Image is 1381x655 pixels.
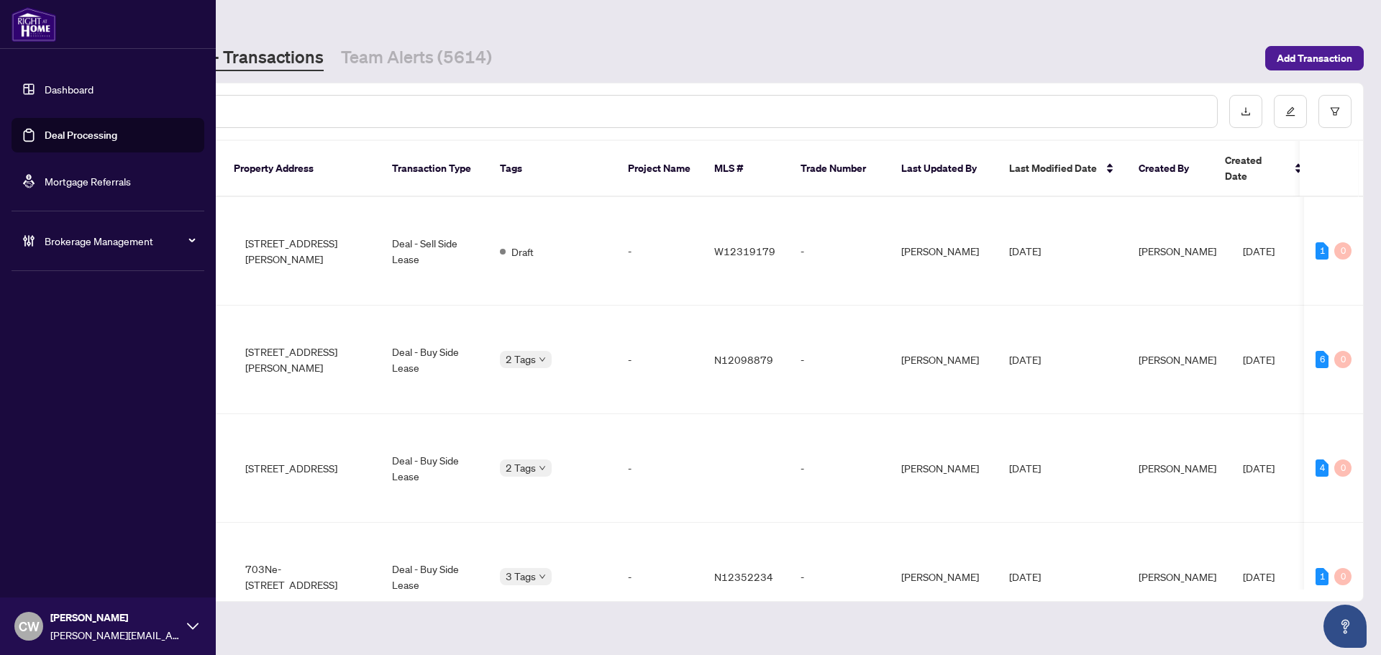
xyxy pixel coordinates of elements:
span: down [539,464,546,472]
th: MLS # [703,141,789,197]
td: Deal - Buy Side Lease [380,414,488,523]
span: [PERSON_NAME] [50,610,180,626]
div: 0 [1334,568,1352,585]
span: [STREET_ADDRESS] [245,460,337,476]
span: 2 Tags [506,459,536,476]
td: - [616,523,703,631]
td: - [789,414,890,523]
td: Deal - Buy Side Lease [380,523,488,631]
td: - [616,414,703,523]
th: Created By [1127,141,1213,197]
button: filter [1318,95,1352,128]
td: [PERSON_NAME] [890,197,998,306]
th: Last Updated By [890,141,998,197]
button: Open asap [1323,605,1367,648]
span: Created Date [1225,152,1285,184]
span: [DATE] [1009,353,1041,366]
span: [DATE] [1243,353,1275,366]
span: CW [19,616,40,636]
span: 2 Tags [506,351,536,367]
td: [PERSON_NAME] [890,523,998,631]
span: 3 Tags [506,568,536,585]
th: Transaction Type [380,141,488,197]
span: Add Transaction [1277,47,1352,70]
td: [PERSON_NAME] [890,414,998,523]
div: 6 [1316,351,1328,368]
span: down [539,573,546,580]
div: 0 [1334,351,1352,368]
td: - [616,197,703,306]
td: Deal - Sell Side Lease [380,197,488,306]
span: Draft [511,244,534,260]
span: [STREET_ADDRESS][PERSON_NAME] [245,235,369,267]
span: download [1241,106,1251,116]
span: [DATE] [1243,462,1275,475]
span: Brokerage Management [45,233,194,249]
span: [STREET_ADDRESS][PERSON_NAME] [245,344,369,375]
span: [DATE] [1009,244,1041,257]
div: 4 [1316,459,1328,477]
span: Last Modified Date [1009,160,1097,176]
th: Property Address [222,141,380,197]
span: [PERSON_NAME][EMAIL_ADDRESS][DOMAIN_NAME] [50,627,180,643]
th: Tags [488,141,616,197]
th: Created Date [1213,141,1314,197]
span: down [539,356,546,363]
button: edit [1274,95,1307,128]
span: N12098879 [714,353,773,366]
td: - [789,197,890,306]
img: logo [12,7,56,42]
th: Trade Number [789,141,890,197]
td: - [616,306,703,414]
td: [PERSON_NAME] [890,306,998,414]
td: - [789,306,890,414]
span: [DATE] [1243,570,1275,583]
span: filter [1330,106,1340,116]
span: [PERSON_NAME] [1139,570,1216,583]
span: [DATE] [1243,244,1275,257]
a: Team Alerts (5614) [341,45,492,71]
span: 703Ne-[STREET_ADDRESS] [245,561,369,592]
a: Mortgage Referrals [45,175,131,188]
span: [DATE] [1009,462,1041,475]
span: [DATE] [1009,570,1041,583]
span: [PERSON_NAME] [1139,244,1216,257]
span: W12319179 [714,244,775,257]
button: Add Transaction [1265,46,1364,70]
a: Deal Processing [45,129,117,142]
div: 0 [1334,242,1352,260]
span: [PERSON_NAME] [1139,462,1216,475]
div: 1 [1316,242,1328,260]
span: [PERSON_NAME] [1139,353,1216,366]
td: Deal - Buy Side Lease [380,306,488,414]
div: 0 [1334,459,1352,477]
a: Dashboard [45,83,94,96]
th: Project Name [616,141,703,197]
th: Last Modified Date [998,141,1127,197]
span: edit [1285,106,1295,116]
div: 1 [1316,568,1328,585]
button: download [1229,95,1262,128]
td: - [789,523,890,631]
span: N12352234 [714,570,773,583]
